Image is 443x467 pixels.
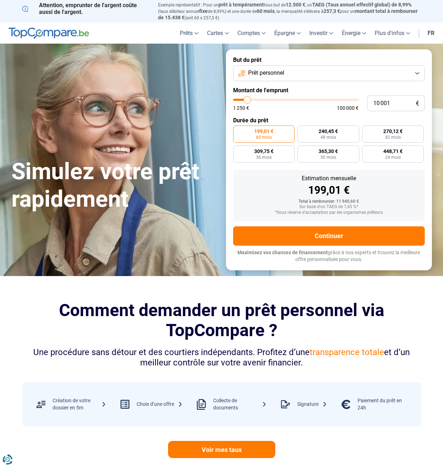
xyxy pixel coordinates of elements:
span: 448,71 € [383,149,403,154]
span: fixe [199,8,208,14]
a: Énergie [338,23,370,44]
div: Estimation mensuelle [239,176,419,181]
span: 30 mois [320,155,336,159]
span: 257,3 € [324,8,340,14]
a: fr [423,23,439,44]
span: 1 250 € [233,105,249,110]
div: Une procédure sans détour et des courtiers indépendants. Profitez d’une et d’un meilleur contrôle... [22,347,421,368]
div: Création de votre dossier en 5m [53,397,106,411]
a: Plus d'infos [370,23,414,44]
span: 24 mois [385,155,401,159]
span: 240,45 € [319,129,338,134]
span: 36 mois [256,155,272,159]
p: Exemple représentatif : Pour un tous but de , un (taux débiteur annuel de 8,99%) et une durée de ... [158,2,421,21]
span: prêt à tempérament [218,2,264,8]
p: grâce à nos experts et trouvez la meilleure offre personnalisée pour vous. [233,249,425,263]
span: TAEG (Taux annuel effectif global) de 8,99% [312,2,412,8]
h2: Comment demander un prêt personnel via TopCompare ? [22,300,421,340]
span: 60 mois [256,135,272,139]
label: Montant de l'emprunt [233,87,425,94]
img: TopCompare [9,28,89,39]
a: Cartes [203,23,233,44]
a: Épargne [270,23,305,44]
label: Durée du prêt [233,117,425,124]
label: But du prêt [233,56,425,63]
span: 60 mois [257,8,275,14]
h1: Simulez votre prêt rapidement [11,158,217,213]
span: 48 mois [320,135,336,139]
span: 100 000 € [337,105,359,110]
p: Attention, emprunter de l'argent coûte aussi de l'argent. [22,2,149,15]
span: 365,30 € [319,149,338,154]
span: Prêt personnel [248,69,284,77]
div: Total à rembourser: 11 940,60 € [239,199,419,204]
div: Choix d’une offre [137,401,183,408]
span: 199,01 € [254,129,274,134]
div: Sur base d'un TAEG de 7,45 %* [239,205,419,210]
div: Paiement du prêt en 24h [358,397,411,411]
a: Prêts [176,23,203,44]
button: Continuer [233,226,425,246]
div: 199,01 € [239,185,419,196]
a: Investir [305,23,338,44]
span: montant total à rembourser de 15.438 € [158,8,418,20]
div: Signature [297,401,327,408]
a: Comptes [233,23,270,44]
span: Maximisez vos chances de financement [237,250,328,255]
span: 270,12 € [383,129,403,134]
button: Prêt personnel [233,65,425,81]
div: *Sous réserve d'acceptation par les organismes prêteurs [239,210,419,215]
span: € [416,100,419,107]
span: 12.500 € [286,2,305,8]
div: Collecte de documents [213,397,267,411]
a: Voir mes taux [168,441,275,458]
span: transparence totale [310,347,384,357]
span: 309,75 € [254,149,274,154]
span: 42 mois [385,135,401,139]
